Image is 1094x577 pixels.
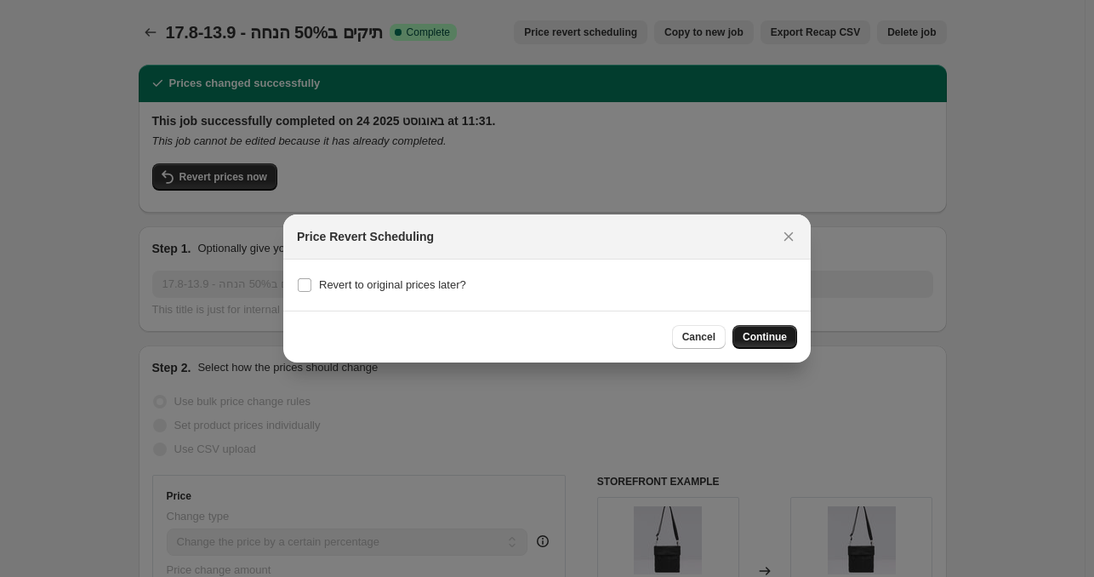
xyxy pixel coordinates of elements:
span: Continue [743,330,787,344]
span: Cancel [682,330,715,344]
h2: Price Revert Scheduling [297,228,434,245]
button: Cancel [672,325,726,349]
button: Close [777,225,801,249]
button: Continue [732,325,797,349]
span: Revert to original prices later? [319,278,466,291]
